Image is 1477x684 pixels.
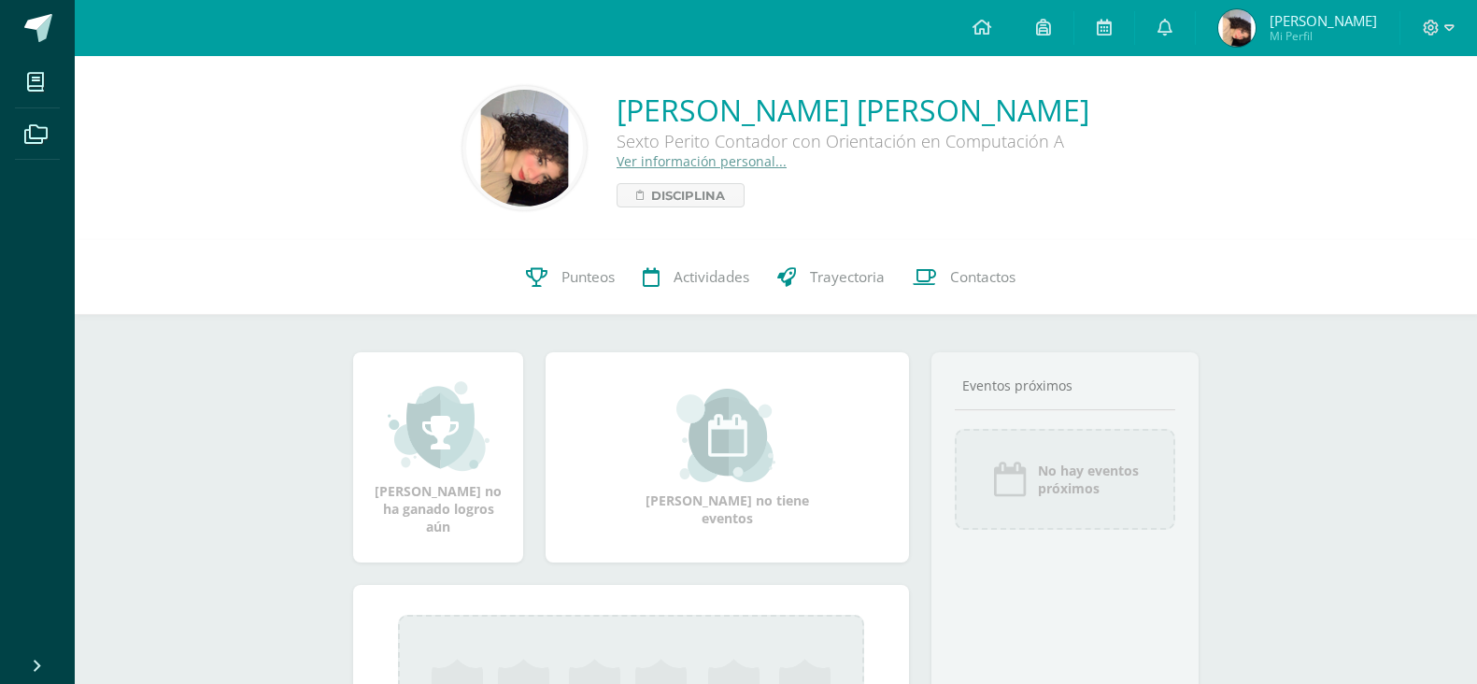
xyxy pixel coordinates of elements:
[955,377,1175,394] div: Eventos próximos
[651,184,725,207] span: Disciplina
[1270,28,1377,44] span: Mi Perfil
[617,90,1089,130] a: [PERSON_NAME] [PERSON_NAME]
[763,240,899,315] a: Trayectoria
[1218,9,1256,47] img: 54c721671d8d777e5b20d26c3fb97572.png
[810,267,885,287] span: Trayectoria
[617,130,1089,152] div: Sexto Perito Contador con Orientación en Computación A
[629,240,763,315] a: Actividades
[1270,11,1377,30] span: [PERSON_NAME]
[617,183,745,207] a: Disciplina
[372,379,504,535] div: [PERSON_NAME] no ha ganado logros aún
[512,240,629,315] a: Punteos
[991,461,1029,498] img: event_icon.png
[676,389,778,482] img: event_small.png
[899,240,1030,315] a: Contactos
[466,90,583,207] img: e26fc4fef2d01e3dfe06a8f13f5f91ff.png
[634,389,821,527] div: [PERSON_NAME] no tiene eventos
[1038,462,1139,497] span: No hay eventos próximos
[950,267,1015,287] span: Contactos
[674,267,749,287] span: Actividades
[388,379,490,473] img: achievement_small.png
[561,267,615,287] span: Punteos
[617,152,787,170] a: Ver información personal...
